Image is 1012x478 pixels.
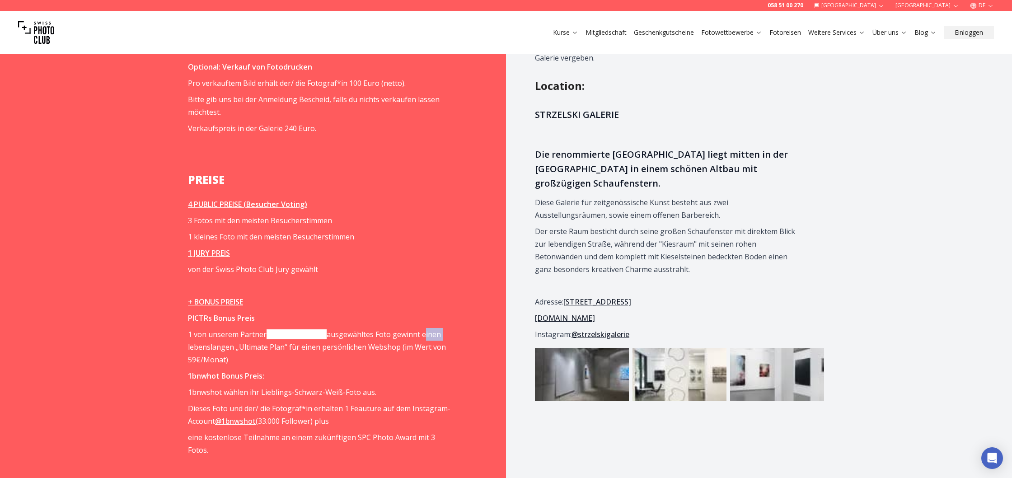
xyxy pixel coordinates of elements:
p: Der erste Raum besticht durch seine großen Schaufenster mit direktem Blick zur lebendigen Straße,... [535,225,799,276]
span: Dieses Foto und der/ die Fotograf*in erhalten 1 Feauture auf dem Instagram-Account [188,403,450,426]
span: 3 Fotos mit den meisten Besucherstimmen [188,216,332,225]
a: Kurse [553,28,578,37]
span: STRZELSKI GALERIE [535,108,619,121]
a: Weitere Services [808,28,865,37]
button: Fotoreisen [766,26,805,39]
button: Blog [911,26,940,39]
span: (33.000 Follower) plus [256,416,329,426]
a: Blog [914,28,937,37]
strong: PREISE [188,172,225,187]
span: Die renommierte [GEOGRAPHIC_DATA] liegt mitten in der [GEOGRAPHIC_DATA] in einem schönen Altbau m... [535,148,788,189]
p: Verkaufspreis in der Galerie 240 Euro. [188,122,452,135]
span: eine kostenlose Teilnahme an einem zukünftigen SPC Photo Award mit 3 Fotos. [188,432,435,455]
h2: Location : [535,79,824,93]
a: [DOMAIN_NAME] [535,313,595,323]
span: 1 von unserem Partner [188,329,267,339]
button: Fotowettbewerbe [698,26,766,39]
button: Über uns [869,26,911,39]
a: Geschenkgutscheine [634,28,694,37]
div: Open Intercom Messenger [981,447,1003,469]
a: 058 51 00 270 [768,2,803,9]
button: Geschenkgutscheine [630,26,698,39]
a: Über uns [872,28,907,37]
u: + BONUS PREISE [188,297,243,307]
button: Einloggen [944,26,994,39]
button: Weitere Services [805,26,869,39]
p: Diese Galerie für zeitgenössische Kunst besteht aus zwei Ausstellungsräumen, sowie einem offenen ... [535,196,799,221]
button: Kurse [549,26,582,39]
a: @1bnwshot [215,416,256,426]
a: [DOMAIN_NAME] [267,329,327,339]
a: Mitgliedschaft [586,28,627,37]
img: Swiss photo club [18,14,54,51]
a: [STREET_ADDRESS] [563,297,631,307]
strong: PICTRs Bonus Preis [188,313,255,323]
span: 1bnwshot wählen ihr Lieblings-Schwarz-Weiß-Foto aus. [188,387,376,397]
span: von der Swiss Photo Club Jury gewählt [188,264,318,274]
button: Mitgliedschaft [582,26,630,39]
p: Adresse: [535,295,799,308]
a: @strzelskigalerie [572,329,629,339]
u: 1 JURY PREIS [188,248,230,258]
strong: 1bnwhot Bonus Preis: [188,371,264,381]
strong: Optional: Verkauf von Fotodrucken [188,62,312,72]
u: 4 PUBLIC PREISE (Besucher Voting) [188,199,307,209]
p: Instagram: [535,328,799,341]
a: Fotowettbewerbe [701,28,762,37]
span: 1 kleines Foto mit den meisten Besucherstimmen [188,232,354,242]
span: Bitte gib uns bei der Anmeldung Bescheid, falls du nichts verkaufen lassen möchtest. [188,94,440,117]
p: Pro verkauftem Bild erhält der/ die Fotograf*in 100 Euro (netto). [188,77,452,89]
a: Fotoreisen [769,28,801,37]
p: ausgewähltes Foto gewinnt einen lebenslangen „Ultimate Plan“ für einen persönlichen Webshop (im W... [188,328,452,366]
